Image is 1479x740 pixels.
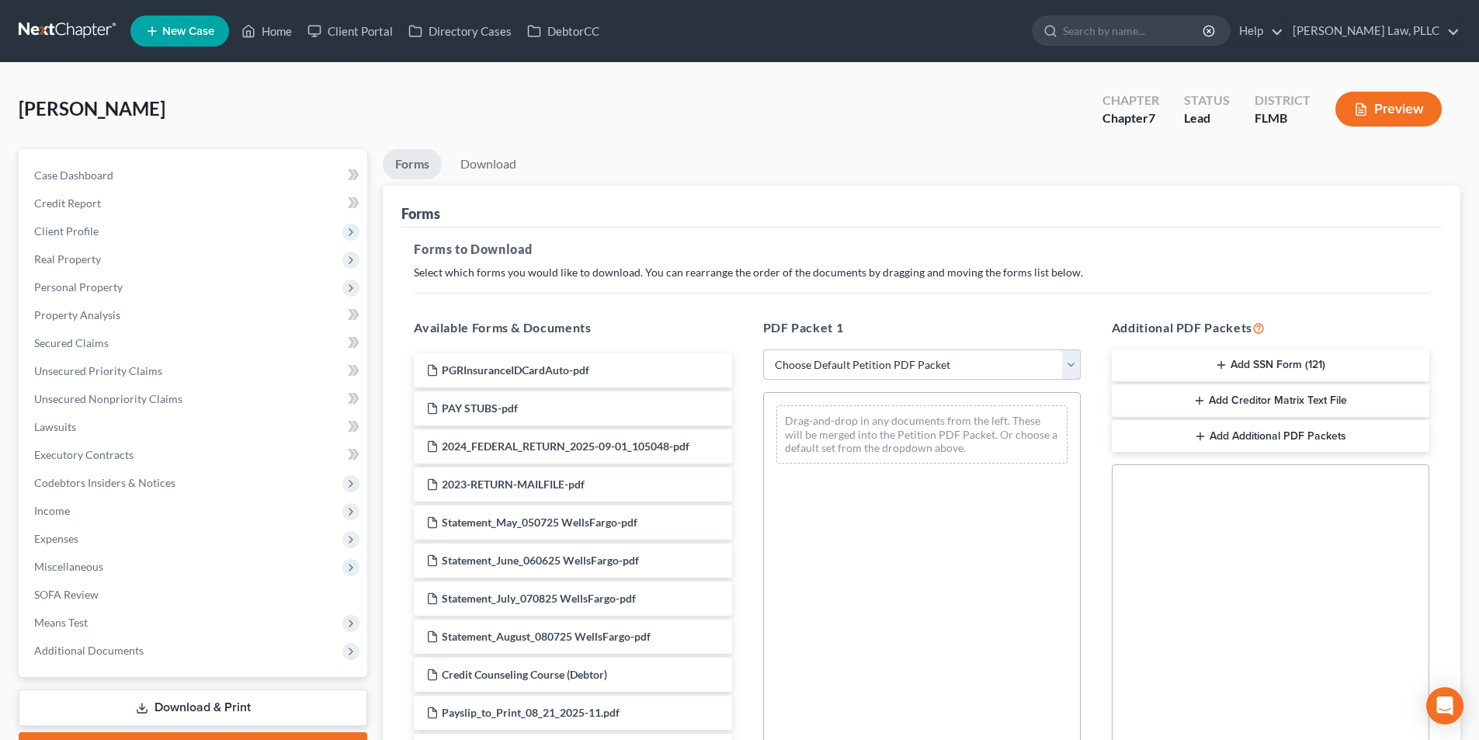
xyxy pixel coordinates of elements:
[34,280,123,294] span: Personal Property
[34,392,182,405] span: Unsecured Nonpriority Claims
[34,336,109,349] span: Secured Claims
[1112,349,1429,382] button: Add SSN Form (121)
[22,189,367,217] a: Credit Report
[19,97,165,120] span: [PERSON_NAME]
[1255,92,1311,109] div: District
[776,405,1068,464] div: Drag-and-drop in any documents from the left. These will be merged into the Petition PDF Packet. ...
[763,318,1081,337] h5: PDF Packet 1
[22,581,367,609] a: SOFA Review
[1426,687,1463,724] div: Open Intercom Messenger
[448,149,529,179] a: Download
[34,364,162,377] span: Unsecured Priority Claims
[442,478,585,491] span: 2023-RETURN-MAILFILE-pdf
[1335,92,1442,127] button: Preview
[1148,110,1155,125] span: 7
[22,441,367,469] a: Executory Contracts
[442,668,607,681] span: Credit Counseling Course (Debtor)
[34,448,134,461] span: Executory Contracts
[1285,17,1460,45] a: [PERSON_NAME] Law, PLLC
[414,240,1429,259] h5: Forms to Download
[34,616,88,629] span: Means Test
[401,17,519,45] a: Directory Cases
[162,26,214,37] span: New Case
[519,17,607,45] a: DebtorCC
[34,420,76,433] span: Lawsuits
[442,516,637,529] span: Statement_May_050725 WellsFargo-pdf
[442,592,636,605] span: Statement_July_070825 WellsFargo-pdf
[22,357,367,385] a: Unsecured Priority Claims
[34,224,99,238] span: Client Profile
[1184,109,1230,127] div: Lead
[442,363,589,377] span: PGRInsuranceIDCardAuto-pdf
[1112,420,1429,453] button: Add Additional PDF Packets
[1063,16,1205,45] input: Search by name...
[442,554,639,567] span: Statement_June_060625 WellsFargo-pdf
[383,149,442,179] a: Forms
[34,644,144,657] span: Additional Documents
[22,385,367,413] a: Unsecured Nonpriority Claims
[22,413,367,441] a: Lawsuits
[442,706,620,719] span: Payslip_to_Print_08_21_2025-11.pdf
[34,308,120,321] span: Property Analysis
[414,318,731,337] h5: Available Forms & Documents
[22,162,367,189] a: Case Dashboard
[442,401,518,415] span: PAY STUBS-pdf
[1184,92,1230,109] div: Status
[401,204,440,223] div: Forms
[34,476,175,489] span: Codebtors Insiders & Notices
[1102,92,1159,109] div: Chapter
[414,265,1429,280] p: Select which forms you would like to download. You can rearrange the order of the documents by dr...
[34,196,101,210] span: Credit Report
[34,504,70,517] span: Income
[1112,384,1429,417] button: Add Creditor Matrix Text File
[1112,318,1429,337] h5: Additional PDF Packets
[22,329,367,357] a: Secured Claims
[1102,109,1159,127] div: Chapter
[34,252,101,266] span: Real Property
[300,17,401,45] a: Client Portal
[234,17,300,45] a: Home
[1255,109,1311,127] div: FLMB
[34,168,113,182] span: Case Dashboard
[442,630,651,643] span: Statement_August_080725 WellsFargo-pdf
[19,690,367,726] a: Download & Print
[442,439,689,453] span: 2024_FEDERAL_RETURN_2025-09-01_105048-pdf
[34,532,78,545] span: Expenses
[34,588,99,601] span: SOFA Review
[34,560,103,573] span: Miscellaneous
[22,301,367,329] a: Property Analysis
[1231,17,1283,45] a: Help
